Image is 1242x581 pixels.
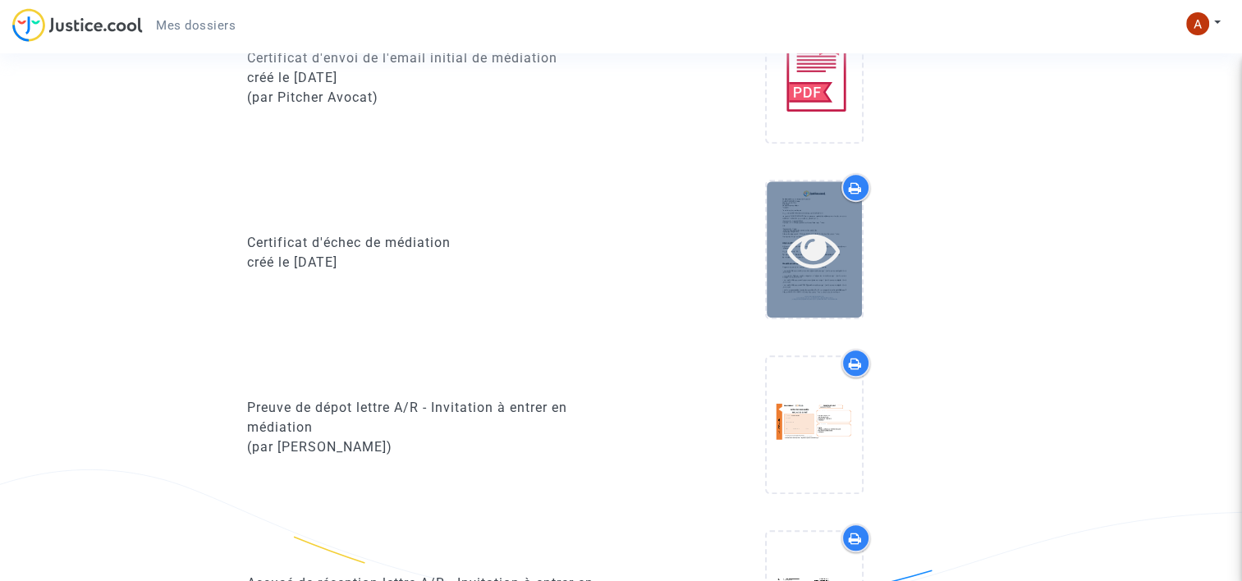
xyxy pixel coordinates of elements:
img: jc-logo.svg [12,8,143,42]
div: créé le [DATE] [247,253,609,272]
div: Preuve de dépot lettre A/R - Invitation à entrer en médiation [247,398,609,437]
img: ACg8ocK72qc1zWCYlwwWXcpLwPkirxhVgO19Wun7v3BE0Go7=s96-c [1186,12,1209,35]
div: Certificat d'échec de médiation [247,233,609,253]
div: créé le [DATE] [247,68,609,88]
div: Certificat d'envoi de l'email initial de médiation [247,48,609,68]
div: (par [PERSON_NAME]) [247,437,609,457]
a: Mes dossiers [143,13,249,38]
div: (par Pitcher Avocat) [247,88,609,108]
span: Mes dossiers [156,18,236,33]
